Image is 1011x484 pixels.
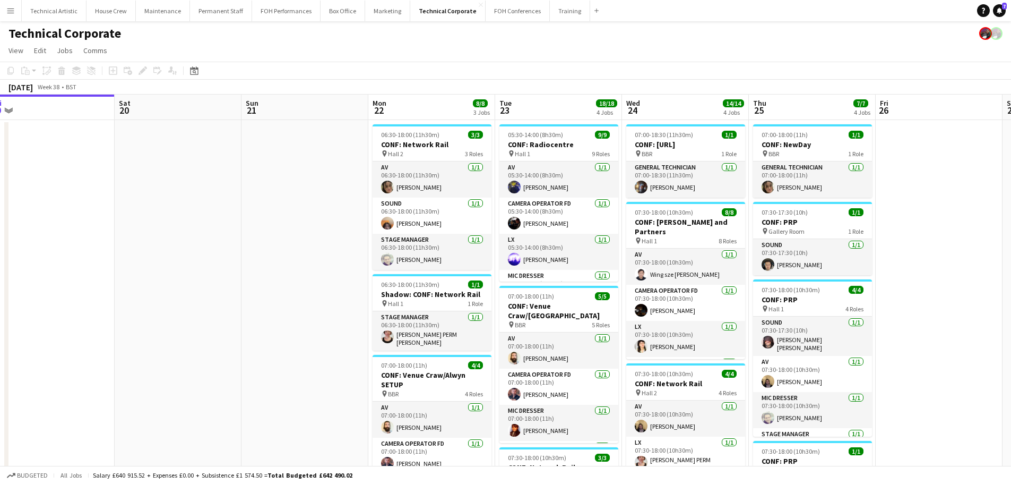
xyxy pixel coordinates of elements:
[626,162,745,198] app-card-role: General Technician1/107:00-18:30 (11h30m)[PERSON_NAME]
[635,131,693,139] span: 07:00-18:30 (11h30m)
[849,286,863,294] span: 4/4
[990,27,1003,40] app-user-avatar: Zubair PERM Dhalla
[17,472,48,479] span: Budgeted
[642,150,652,158] span: BBR
[768,305,784,313] span: Hall 1
[849,447,863,455] span: 1/1
[373,98,386,108] span: Mon
[373,124,491,270] app-job-card: 06:30-18:00 (11h30m)3/3CONF: Network Rail Hall 23 RolesAV1/106:30-18:00 (11h30m)[PERSON_NAME]Soun...
[373,234,491,270] app-card-role: Stage Manager1/106:30-18:00 (11h30m)[PERSON_NAME]
[853,99,868,107] span: 7/7
[753,202,872,275] app-job-card: 07:30-17:30 (10h)1/1CONF: PRP Gallery Room1 RoleSound1/107:30-17:30 (10h)[PERSON_NAME]
[53,44,77,57] a: Jobs
[993,4,1006,17] a: 7
[722,208,737,216] span: 8/8
[722,131,737,139] span: 1/1
[848,227,863,235] span: 1 Role
[719,237,737,245] span: 8 Roles
[753,162,872,198] app-card-role: General Technician1/107:00-18:00 (11h)[PERSON_NAME]
[388,150,403,158] span: Hall 2
[252,1,321,21] button: FOH Performances
[267,471,352,479] span: Total Budgeted £642 490.02
[595,454,610,462] span: 3/3
[878,104,888,116] span: 26
[498,104,512,116] span: 23
[626,437,745,476] app-card-role: LX1/107:30-18:00 (10h30m)[PERSON_NAME] PERM [PERSON_NAME]
[373,162,491,198] app-card-role: AV1/106:30-18:00 (11h30m)[PERSON_NAME]
[515,150,530,158] span: Hall 1
[468,131,483,139] span: 3/3
[465,390,483,398] span: 4 Roles
[723,99,744,107] span: 14/14
[499,333,618,369] app-card-role: AV1/107:00-18:00 (11h)[PERSON_NAME]
[626,217,745,236] h3: CONF: [PERSON_NAME] and Partners
[410,1,486,21] button: Technical Corporate
[753,279,872,437] app-job-card: 07:30-18:00 (10h30m)4/4CONF: PRP Hall 14 RolesSound1/107:30-17:30 (10h)[PERSON_NAME] [PERSON_NAME...
[499,124,618,282] div: 05:30-14:00 (8h30m)9/9CONF: Radiocentre Hall 19 RolesAV1/105:30-14:00 (8h30m)[PERSON_NAME]Camera ...
[854,108,870,116] div: 4 Jobs
[753,239,872,275] app-card-role: Sound1/107:30-17:30 (10h)[PERSON_NAME]
[365,1,410,21] button: Marketing
[119,98,131,108] span: Sat
[8,82,33,92] div: [DATE]
[515,321,525,329] span: BBR
[246,98,258,108] span: Sun
[849,208,863,216] span: 1/1
[762,286,820,294] span: 07:30-18:00 (10h30m)
[499,301,618,320] h3: CONF: Venue Craw/[GEOGRAPHIC_DATA]
[58,471,84,479] span: All jobs
[626,249,745,285] app-card-role: AV1/107:30-18:00 (10h30m)Wing sze [PERSON_NAME]
[388,390,399,398] span: BBR
[635,370,693,378] span: 07:30-18:00 (10h30m)
[753,124,872,198] div: 07:00-18:00 (11h)1/1CONF: NewDay BBR1 RoleGeneral Technician1/107:00-18:00 (11h)[PERSON_NAME]
[753,356,872,392] app-card-role: AV1/107:30-18:00 (10h30m)[PERSON_NAME]
[373,402,491,438] app-card-role: AV1/107:00-18:00 (11h)[PERSON_NAME]
[626,98,640,108] span: Wed
[753,392,872,428] app-card-role: Mic Dresser1/107:30-18:00 (10h30m)[PERSON_NAME]
[626,202,745,359] app-job-card: 07:30-18:00 (10h30m)8/8CONF: [PERSON_NAME] and Partners Hall 18 RolesAV1/107:30-18:00 (10h30m)Win...
[592,321,610,329] span: 5 Roles
[57,46,73,55] span: Jobs
[87,1,136,21] button: House Crew
[373,140,491,149] h3: CONF: Network Rail
[753,140,872,149] h3: CONF: NewDay
[626,357,745,393] app-card-role: Recording Engineer FD1/1
[1002,3,1007,10] span: 7
[468,300,483,308] span: 1 Role
[550,1,590,21] button: Training
[626,285,745,321] app-card-role: Camera Operator FD1/107:30-18:00 (10h30m)[PERSON_NAME]
[753,217,872,227] h3: CONF: PRP
[751,104,766,116] span: 25
[753,456,872,466] h3: CONF: PRP
[373,290,491,299] h3: Shadow: CONF: Network Rail
[596,99,617,107] span: 18/18
[373,274,491,351] app-job-card: 06:30-18:00 (11h30m)1/1Shadow: CONF: Network Rail Hall 11 RoleStage Manager1/106:30-18:00 (11h30m...
[499,270,618,306] app-card-role: Mic Dresser1/105:30-14:00 (8h30m)
[8,46,23,55] span: View
[508,292,554,300] span: 07:00-18:00 (11h)
[721,150,737,158] span: 1 Role
[381,131,439,139] span: 06:30-18:00 (11h30m)
[244,104,258,116] span: 21
[8,26,121,41] h1: Technical Corporate
[22,1,87,21] button: Technical Artistic
[117,104,131,116] span: 20
[373,438,491,474] app-card-role: Camera Operator FD1/107:00-18:00 (11h)[PERSON_NAME]
[592,150,610,158] span: 9 Roles
[83,46,107,55] span: Comms
[626,401,745,437] app-card-role: AV1/107:30-18:00 (10h30m)[PERSON_NAME]
[473,108,490,116] div: 3 Jobs
[473,99,488,107] span: 8/8
[626,124,745,198] app-job-card: 07:00-18:30 (11h30m)1/1CONF: [URL] BBR1 RoleGeneral Technician1/107:00-18:30 (11h30m)[PERSON_NAME]
[499,234,618,270] app-card-role: LX1/105:30-14:00 (8h30m)[PERSON_NAME]
[848,150,863,158] span: 1 Role
[373,370,491,389] h3: CONF: Venue Craw/Alwyn SETUP
[373,311,491,351] app-card-role: Stage Manager1/106:30-18:00 (11h30m)[PERSON_NAME] PERM [PERSON_NAME]
[499,286,618,443] app-job-card: 07:00-18:00 (11h)5/5CONF: Venue Craw/[GEOGRAPHIC_DATA] BBR5 RolesAV1/107:00-18:00 (11h)[PERSON_NA...
[136,1,190,21] button: Maintenance
[4,44,28,57] a: View
[626,140,745,149] h3: CONF: [URL]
